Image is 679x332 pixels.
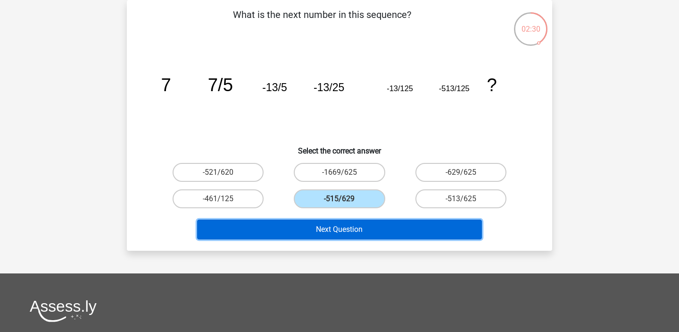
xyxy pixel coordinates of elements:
tspan: -13/5 [262,81,287,94]
div: 02:30 [513,11,548,35]
tspan: -13/25 [314,81,344,94]
tspan: ? [487,75,497,95]
label: -1669/625 [294,163,385,182]
button: Next Question [197,220,482,239]
label: -515/629 [294,189,385,208]
h6: Select the correct answer [142,139,537,155]
tspan: 7/5 [208,75,233,95]
label: -521/620 [173,163,264,182]
img: Assessly logo [30,300,97,322]
tspan: 7 [161,75,171,95]
p: What is the next number in this sequence? [142,8,502,36]
tspan: -513/125 [439,84,470,93]
label: -513/625 [415,189,506,208]
tspan: -13/125 [387,84,413,93]
label: -629/625 [415,163,506,182]
label: -461/125 [173,189,264,208]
